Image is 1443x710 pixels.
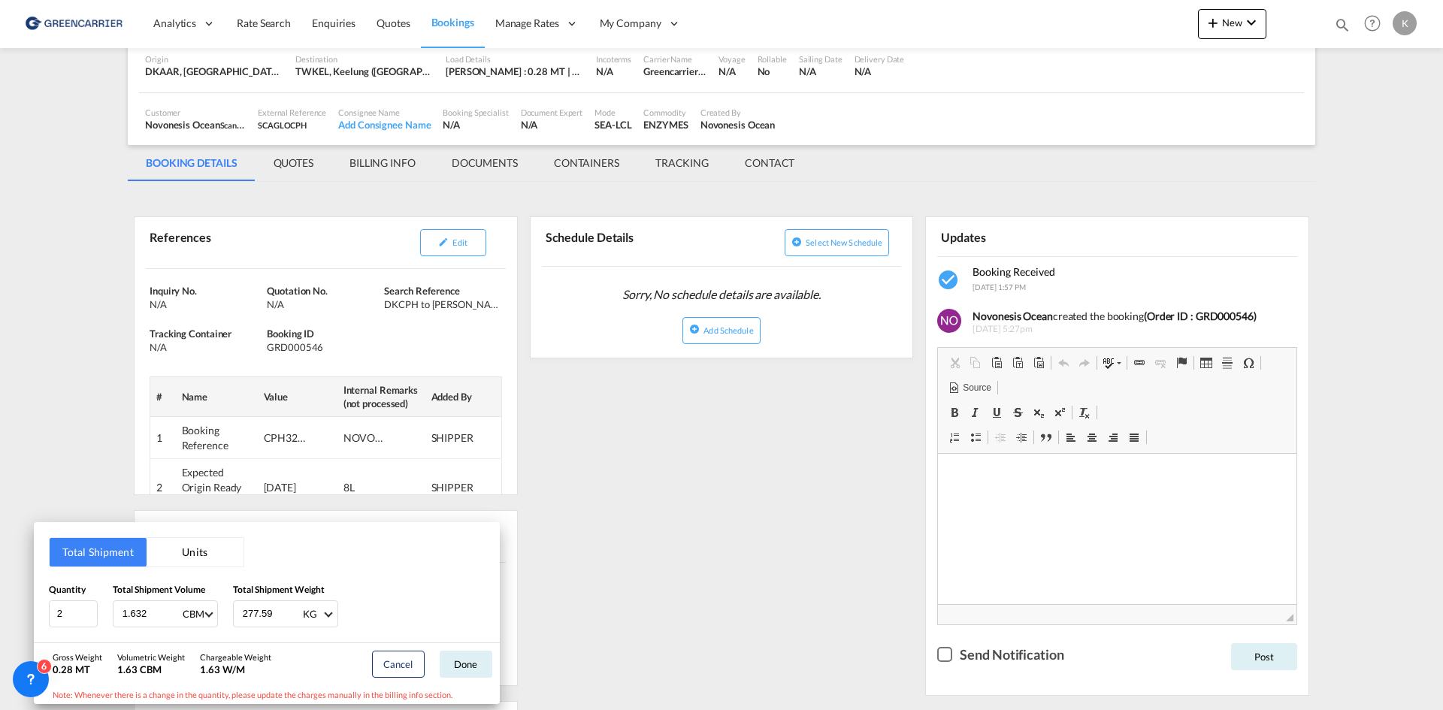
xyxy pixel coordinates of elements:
span: Total Shipment Volume [113,584,205,595]
div: KG [303,608,317,620]
button: Total Shipment [50,538,147,566]
body: Editor, editor6 [15,15,343,31]
div: 0.28 MT [53,663,102,676]
span: Quantity [49,584,86,595]
input: Enter weight [241,601,301,627]
input: Qty [49,600,98,627]
div: 1.63 CBM [117,663,185,676]
button: Cancel [372,651,425,678]
div: CBM [183,608,204,620]
button: Done [440,651,492,678]
span: Total Shipment Weight [233,584,325,595]
input: Enter volume [121,601,181,627]
div: Gross Weight [53,651,102,663]
div: 1.63 W/M [200,663,271,676]
div: Chargeable Weight [200,651,271,663]
div: Volumetric Weight [117,651,185,663]
button: Units [147,538,244,566]
div: Note: Whenever there is a change in the quantity, please update the charges manually in the billi... [34,685,500,704]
